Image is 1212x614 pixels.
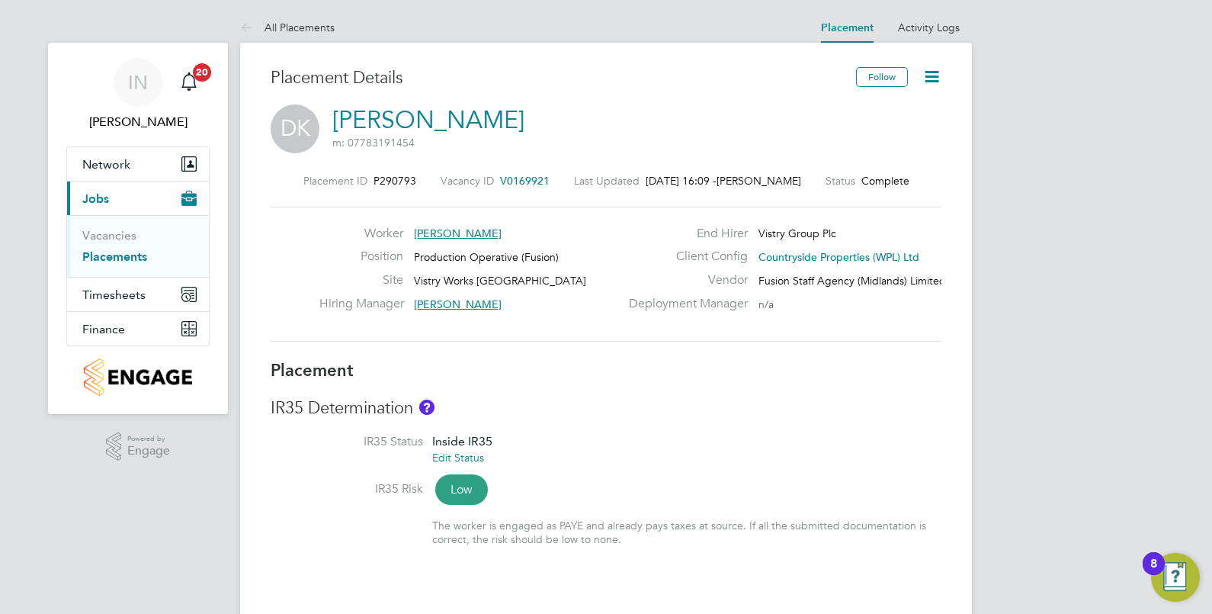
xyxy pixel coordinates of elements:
[414,227,502,240] span: [PERSON_NAME]
[758,274,946,288] span: Fusion Staff Agency (Midlands) Limited
[861,174,909,188] span: Complete
[193,63,211,82] span: 20
[332,136,415,149] span: m: 07783191454
[1151,553,1200,602] button: Open Resource Center, 8 new notifications
[82,228,136,243] a: Vacancies
[620,226,748,242] label: End Hirer
[174,58,204,107] a: 20
[67,215,209,277] div: Jobs
[84,358,191,396] img: countryside-properties-logo-retina.png
[432,451,484,465] a: Edit Status
[271,434,423,450] label: IR35 Status
[419,400,434,415] button: About IR35
[271,67,845,89] h3: Placement Details
[821,21,874,34] a: Placement
[127,432,170,445] span: Powered by
[432,434,492,448] span: Inside IR35
[500,174,550,188] span: V0169921
[82,249,147,264] a: Placements
[898,21,960,34] a: Activity Logs
[66,58,210,131] a: IN[PERSON_NAME]
[574,174,640,188] label: Last Updated
[82,157,130,172] span: Network
[620,272,748,288] label: Vendor
[414,250,559,264] span: Production Operative (Fusion)
[1150,564,1157,583] div: 8
[48,43,228,414] nav: Main navigation
[435,474,488,505] span: Low
[620,296,748,312] label: Deployment Manager
[82,191,109,206] span: Jobs
[271,481,423,497] label: IR35 Risk
[432,519,941,546] div: The worker is engaged as PAYE and already pays taxes at source. If all the submitted documentatio...
[620,249,748,265] label: Client Config
[106,432,171,461] a: Powered byEngage
[82,288,146,302] span: Timesheets
[82,322,125,336] span: Finance
[240,21,335,34] a: All Placements
[414,274,586,288] span: Vistry Works [GEOGRAPHIC_DATA]
[67,312,209,346] button: Finance
[319,296,403,312] label: Hiring Manager
[128,72,148,92] span: IN
[319,272,403,288] label: Site
[319,249,403,265] label: Position
[441,174,494,188] label: Vacancy ID
[332,105,524,135] a: [PERSON_NAME]
[271,104,319,153] span: DK
[127,445,170,458] span: Engage
[414,297,502,311] span: [PERSON_NAME]
[66,358,210,396] a: Go to home page
[303,174,367,188] label: Placement ID
[646,174,717,188] span: [DATE] 16:09 -
[66,113,210,131] span: Isa Nawas
[717,174,801,188] span: [PERSON_NAME]
[856,67,908,87] button: Follow
[319,226,403,242] label: Worker
[67,182,209,215] button: Jobs
[758,250,919,264] span: Countryside Properties (WPL) Ltd
[271,360,354,381] b: Placement
[758,227,836,240] span: Vistry Group Plc
[271,397,941,420] h3: IR35 Determination
[374,174,416,188] span: P290793
[826,174,855,188] label: Status
[758,297,774,311] span: n/a
[67,147,209,181] button: Network
[67,278,209,311] button: Timesheets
